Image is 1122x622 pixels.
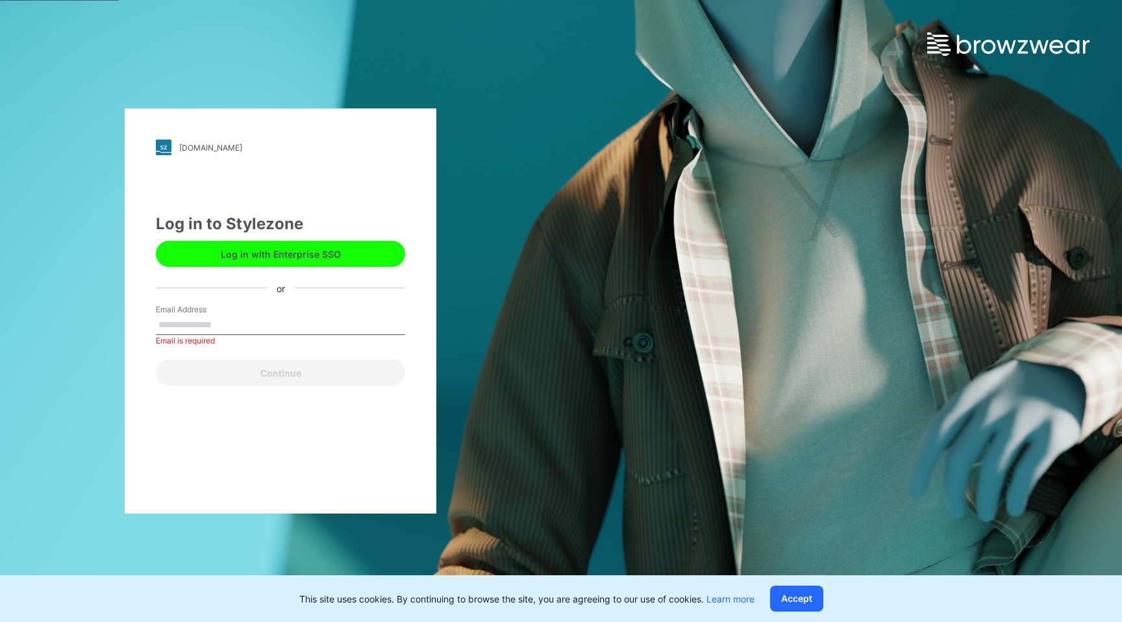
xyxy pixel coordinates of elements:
[927,32,1090,56] img: browzwear-logo.e42bd6dac1945053ebaf764b6aa21510.svg
[156,241,405,267] button: Log in with Enterprise SSO
[706,593,754,604] a: Learn more
[156,140,171,155] img: stylezone-logo.562084cfcfab977791bfbf7441f1a819.svg
[179,143,242,153] div: [DOMAIN_NAME]
[156,335,405,347] div: Email is required
[770,586,823,612] button: Accept
[156,304,247,316] label: Email Address
[156,212,405,236] div: Log in to Stylezone
[156,140,405,155] a: [DOMAIN_NAME]
[266,281,295,295] div: or
[299,592,754,606] p: This site uses cookies. By continuing to browse the site, you are agreeing to our use of cookies.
